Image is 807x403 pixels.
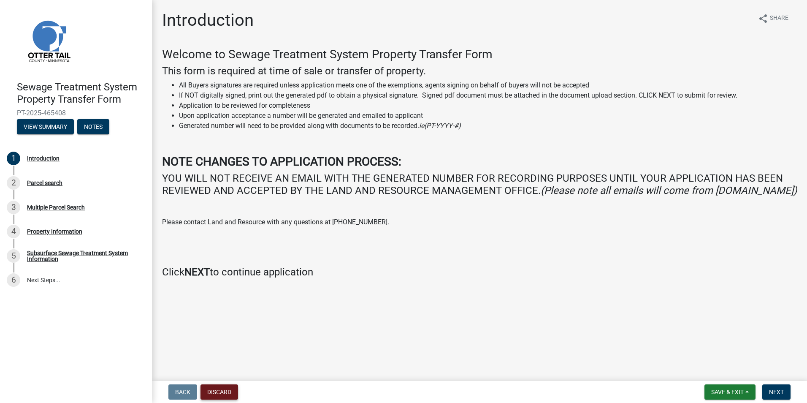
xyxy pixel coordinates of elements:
[27,204,85,210] div: Multiple Parcel Search
[27,155,60,161] div: Introduction
[162,65,797,77] h4: This form is required at time of sale or transfer of property.
[179,80,797,90] li: All Buyers signatures are required unless application meets one of the exemptions, agents signing...
[7,225,20,238] div: 4
[162,47,797,62] h3: Welcome to Sewage Treatment System Property Transfer Form
[7,249,20,263] div: 5
[162,172,797,197] h4: YOU WILL NOT RECEIVE AN EMAIL WITH THE GENERATED NUMBER FOR RECORDING PURPOSES UNTIL YOUR APPLICA...
[27,180,62,186] div: Parcel search
[17,109,135,117] span: PT-2025-465408
[184,266,210,278] strong: NEXT
[7,201,20,214] div: 3
[7,176,20,190] div: 2
[27,250,138,262] div: Subsurface Sewage Treatment System Information
[27,229,82,234] div: Property Information
[769,389,784,395] span: Next
[7,273,20,287] div: 6
[200,384,238,400] button: Discard
[162,155,401,169] strong: NOTE CHANGES TO APPLICATION PROCESS:
[751,10,795,27] button: shareShare
[179,101,797,111] li: Application to be reviewed for completeness
[162,217,797,227] p: Please contact Land and Resource with any questions at [PHONE_NUMBER].
[770,14,788,24] span: Share
[179,121,797,131] li: Generated number will need to be provided along with documents to be recorded.
[17,124,74,131] wm-modal-confirm: Summary
[77,119,109,134] button: Notes
[711,389,744,395] span: Save & Exit
[758,14,768,24] i: share
[704,384,756,400] button: Save & Exit
[762,384,791,400] button: Next
[162,266,797,278] h4: Click to continue application
[7,152,20,165] div: 1
[175,389,190,395] span: Back
[419,122,461,130] i: ie(PT-YYYY-#)
[17,119,74,134] button: View Summary
[77,124,109,131] wm-modal-confirm: Notes
[162,10,254,30] h1: Introduction
[17,81,145,106] h4: Sewage Treatment System Property Transfer Form
[179,90,797,101] li: If NOT digitally signed, print out the generated pdf to obtain a physical signature. Signed pdf d...
[541,185,797,196] i: (Please note all emails will come from [DOMAIN_NAME])
[17,9,80,72] img: Otter Tail County, Minnesota
[168,384,197,400] button: Back
[179,111,797,121] li: Upon application acceptance a number will be generated and emailed to applicant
